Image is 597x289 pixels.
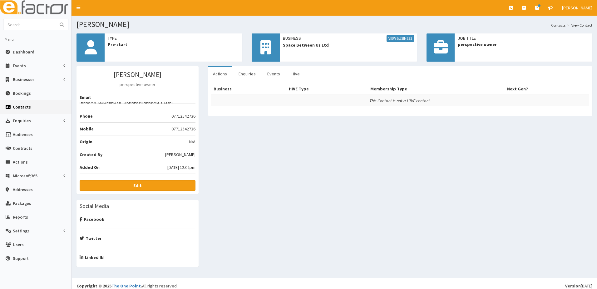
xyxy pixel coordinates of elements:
a: Edit [80,180,195,191]
span: Contracts [13,145,32,151]
span: Reports [13,214,28,220]
i: This Contact is not a HIVE contact. [369,98,431,104]
a: Enquiries [234,67,261,80]
span: Microsoft365 [13,173,37,179]
span: [PERSON_NAME] [562,5,592,11]
a: The One Point [111,283,141,289]
span: Users [13,242,24,247]
span: [PERSON_NAME][EMAIL_ADDRESS][PERSON_NAME][DOMAIN_NAME] [80,100,195,113]
div: [DATE] [565,283,592,289]
b: Email [80,94,91,100]
span: Support [13,256,29,261]
a: Contacts [551,23,565,28]
span: N/A [189,139,195,145]
h3: Social Media [80,203,109,209]
a: Hive [287,67,305,80]
span: Job Title [458,35,589,41]
span: Events [13,63,26,68]
span: [PERSON_NAME] [165,151,195,158]
strong: Facebook [80,216,104,222]
b: Origin [80,139,92,144]
strong: Copyright © 2025 . [76,283,142,289]
th: HIVE Type [286,83,368,95]
span: Settings [13,228,30,234]
span: perspective owner [458,41,589,48]
p: perspective owner [80,81,195,88]
b: Created By [80,152,102,157]
th: Business [211,83,287,95]
span: Dashboard [13,49,34,55]
li: View Contact [565,23,592,28]
strong: Twitter [80,236,102,241]
span: Contacts [13,104,31,110]
b: Phone [80,113,93,119]
a: Actions [208,67,232,80]
span: Enquiries [13,118,31,124]
b: Mobile [80,126,94,132]
strong: Linked IN [80,255,104,260]
span: Audiences [13,132,33,137]
h3: [PERSON_NAME] [80,71,195,78]
span: 07712542736 [171,113,195,119]
span: Space Between Us Ltd [283,42,414,48]
span: Business [283,35,414,42]
span: Pre-start [108,41,239,48]
b: Edit [133,183,142,188]
span: Businesses [13,77,35,82]
h1: [PERSON_NAME] [76,20,592,28]
b: Version [565,283,581,289]
b: Added On [80,165,100,170]
span: Bookings [13,90,31,96]
th: Next Gen? [505,83,589,95]
span: [DATE] 12:02pm [167,164,195,170]
a: View Business [387,35,414,42]
a: Events [262,67,285,80]
span: Type [108,35,239,41]
span: 07712542736 [171,126,195,132]
span: Packages [13,200,31,206]
span: Actions [13,159,28,165]
th: Membership Type [368,83,505,95]
span: Addresses [13,187,33,192]
input: Search... [3,19,56,30]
